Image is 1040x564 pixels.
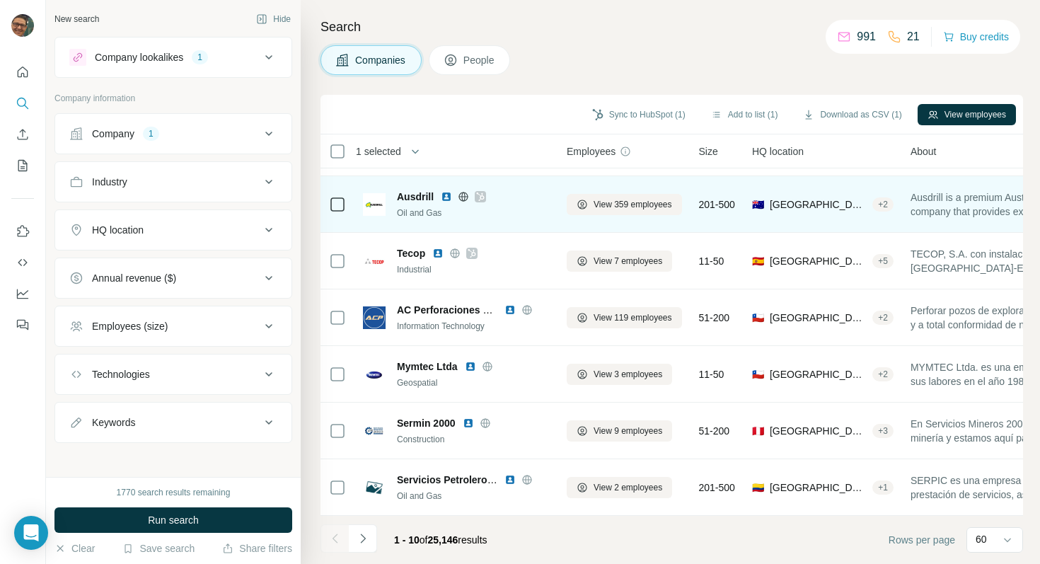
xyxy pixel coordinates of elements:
div: 1770 search results remaining [117,486,231,499]
button: Enrich CSV [11,122,34,147]
span: 🇨🇱 [752,367,764,381]
div: New search [54,13,99,25]
button: Hide [246,8,301,30]
div: + 2 [872,311,894,324]
button: Employees (size) [55,309,291,343]
div: Industry [92,175,127,189]
div: Technologies [92,367,150,381]
span: Run search [148,513,199,527]
div: Annual revenue ($) [92,271,176,285]
span: Rows per page [889,533,955,547]
button: Annual revenue ($) [55,261,291,295]
button: Technologies [55,357,291,391]
button: View 359 employees [567,194,682,215]
button: View 7 employees [567,251,672,272]
button: Buy credits [943,27,1009,47]
div: Employees (size) [92,319,168,333]
div: + 5 [872,255,894,267]
p: 991 [857,28,876,45]
span: View 9 employees [594,425,662,437]
button: Save search [122,541,195,556]
img: LinkedIn logo [504,304,516,316]
span: View 7 employees [594,255,662,267]
button: Company1 [55,117,291,151]
button: Add to list (1) [701,104,788,125]
img: Logo of Mymtec Ltda [363,363,386,386]
span: 🇦🇺 [752,197,764,212]
img: LinkedIn logo [504,474,516,485]
span: 201-500 [699,480,735,495]
button: View 9 employees [567,420,672,442]
p: Company information [54,92,292,105]
button: Navigate to next page [349,524,377,553]
div: + 3 [872,425,894,437]
span: 201-500 [699,197,735,212]
span: AC Perforaciones S.A. [397,304,502,316]
span: 🇵🇪 [752,424,764,438]
p: 21 [907,28,920,45]
span: Companies [355,53,407,67]
img: Logo of AC Perforaciones S.A. [363,306,386,329]
span: 11-50 [699,254,724,268]
span: 🇪🇸 [752,254,764,268]
button: Search [11,91,34,116]
div: + 2 [872,198,894,211]
div: Construction [397,433,550,446]
span: 1 selected [356,144,401,159]
button: Feedback [11,312,34,338]
span: [GEOGRAPHIC_DATA], [GEOGRAPHIC_DATA] [770,197,867,212]
div: Geospatial [397,376,550,389]
div: 1 [192,51,208,64]
span: 🇨🇱 [752,311,764,325]
img: Avatar [11,14,34,37]
img: LinkedIn logo [432,248,444,259]
div: Open Intercom Messenger [14,516,48,550]
button: Use Surfe API [11,250,34,275]
div: Oil and Gas [397,207,550,219]
span: [GEOGRAPHIC_DATA], [GEOGRAPHIC_DATA], [GEOGRAPHIC_DATA] [770,424,867,438]
button: Sync to HubSpot (1) [582,104,695,125]
span: 🇨🇴 [752,480,764,495]
div: Keywords [92,415,135,430]
button: View 119 employees [567,307,682,328]
span: View 3 employees [594,368,662,381]
span: Size [699,144,718,159]
button: Clear [54,541,95,556]
span: Ausdrill [397,190,434,204]
img: LinkedIn logo [465,361,476,372]
span: 11-50 [699,367,724,381]
div: Industrial [397,263,550,276]
span: 51-200 [699,311,730,325]
span: 51-200 [699,424,730,438]
div: Company lookalikes [95,50,183,64]
button: View 3 employees [567,364,672,385]
button: HQ location [55,213,291,247]
span: People [463,53,496,67]
button: Keywords [55,405,291,439]
span: View 359 employees [594,198,672,211]
button: Industry [55,165,291,199]
span: [GEOGRAPHIC_DATA], [GEOGRAPHIC_DATA] [770,480,867,495]
span: Mymtec Ltda [397,359,458,374]
div: HQ location [92,223,144,237]
span: View 119 employees [594,311,672,324]
span: 25,146 [428,534,458,546]
button: My lists [11,153,34,178]
div: + 1 [872,481,894,494]
span: [GEOGRAPHIC_DATA], [GEOGRAPHIC_DATA]|[GEOGRAPHIC_DATA] [770,254,867,268]
button: View 2 employees [567,477,672,498]
button: Download as CSV (1) [793,104,911,125]
img: Logo of Servicios Petroleros y de Ingeniería de Colombia SAS [363,476,386,499]
button: Use Surfe on LinkedIn [11,219,34,244]
p: 60 [976,532,987,546]
button: View employees [918,104,1016,125]
img: LinkedIn logo [463,418,474,429]
span: About [911,144,937,159]
button: Company lookalikes1 [55,40,291,74]
div: 1 [143,127,159,140]
span: View 2 employees [594,481,662,494]
span: 1 - 10 [394,534,420,546]
button: Quick start [11,59,34,85]
div: Oil and Gas [397,490,550,502]
div: Company [92,127,134,141]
